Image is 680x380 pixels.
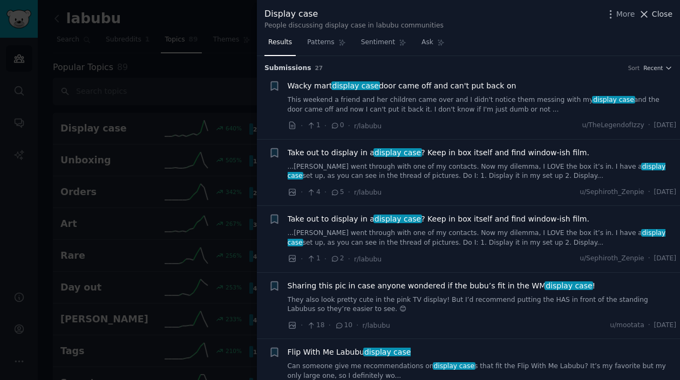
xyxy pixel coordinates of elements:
a: Sharing this pic in case anyone wondered if the bubu’s fit in the WMdisplay case! [288,280,596,292]
span: · [301,253,303,265]
span: [DATE] [654,121,676,130]
span: Close [652,9,672,20]
span: Submission s [264,64,311,73]
span: 2 [330,254,344,264]
button: Close [638,9,672,20]
span: · [324,120,327,132]
span: · [648,121,650,130]
span: r/labubu [363,322,390,329]
a: They also look pretty cute in the pink TV display! But I’d recommend putting the HAS in front of ... [288,295,677,314]
span: [DATE] [654,254,676,264]
span: [DATE] [654,321,676,330]
a: Flip With Me Labubudisplay case [288,347,411,358]
span: display case [288,229,666,246]
span: Recent [643,64,663,72]
span: · [648,254,650,264]
span: display case [592,96,635,103]
span: u/mootata [610,321,644,330]
button: More [605,9,635,20]
span: r/labubu [354,255,382,263]
span: display case [363,348,412,356]
span: 1 [307,254,320,264]
span: Wacky mart door came off and can't put back on [288,80,516,92]
a: This weekend a friend and her children came over and I didn't notice them messing with mydisplay ... [288,95,677,114]
span: display case [373,148,422,157]
span: · [648,188,650,197]
span: · [356,320,358,331]
span: display case [433,362,475,370]
span: 10 [335,321,352,330]
span: Take out to display in a ? Keep in box itself and find window-ish film. [288,147,589,158]
span: display case [545,281,593,290]
span: Results [268,38,292,47]
a: ...[PERSON_NAME] went through with one of my contacts. Now my dilemma, I LOVE the box it’s in. I ... [288,162,677,181]
div: Sort [628,64,640,72]
span: 18 [307,321,324,330]
span: [DATE] [654,188,676,197]
a: Take out to display in adisplay case? Keep in box itself and find window-ish film. [288,213,589,225]
span: u/Sephiroth_Zenpie [580,254,644,264]
span: Patterns [307,38,334,47]
span: r/labubu [354,122,382,130]
span: · [324,186,327,198]
a: Sentiment [357,34,410,56]
span: 0 [330,121,344,130]
span: display case [331,81,380,90]
a: Results [264,34,296,56]
a: Wacky martdisplay casedoor came off and can't put back on [288,80,516,92]
span: 27 [315,65,323,71]
span: u/Sephiroth_Zenpie [580,188,644,197]
span: · [301,186,303,198]
span: · [348,253,350,265]
span: · [648,321,650,330]
span: · [301,320,303,331]
span: Sharing this pic in case anyone wondered if the bubu’s fit in the WM ! [288,280,596,292]
span: · [348,120,350,132]
span: · [324,253,327,265]
a: ...[PERSON_NAME] went through with one of my contacts. Now my dilemma, I LOVE the box it’s in. I ... [288,229,677,247]
div: Display case [264,8,444,21]
span: Take out to display in a ? Keep in box itself and find window-ish film. [288,213,589,225]
span: 5 [330,188,344,197]
span: display case [373,215,422,223]
span: More [616,9,635,20]
span: r/labubu [354,189,382,196]
span: Ask [421,38,433,47]
a: Ask [418,34,448,56]
span: u/TheLegendofIzzy [582,121,644,130]
span: · [348,186,350,198]
a: Patterns [303,34,349,56]
span: · [301,120,303,132]
span: 4 [307,188,320,197]
button: Recent [643,64,672,72]
div: People discussing display case in labubu communities [264,21,444,31]
span: Sentiment [361,38,395,47]
span: · [329,320,331,331]
span: Flip With Me Labubu [288,347,411,358]
span: 1 [307,121,320,130]
a: Take out to display in adisplay case? Keep in box itself and find window-ish film. [288,147,589,158]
